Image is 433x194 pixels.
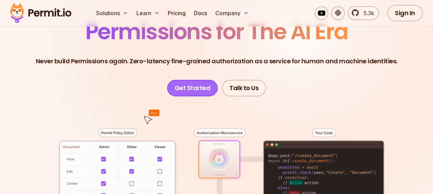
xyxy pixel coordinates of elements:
[93,6,131,20] button: Solutions
[134,6,162,20] button: Learn
[387,5,423,21] a: Sign In
[165,6,188,20] a: Pricing
[7,1,74,25] img: Permit logo
[359,9,374,17] span: 5.3k
[348,6,379,20] a: 5.3k
[222,80,266,96] a: Talk to Us
[85,16,348,47] span: Permissions for The AI Era
[213,6,251,20] button: Company
[167,80,218,96] a: Get Started
[191,6,210,20] a: Docs
[36,56,398,66] p: Never build Permissions again. Zero-latency fine-grained authorization as a service for human and...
